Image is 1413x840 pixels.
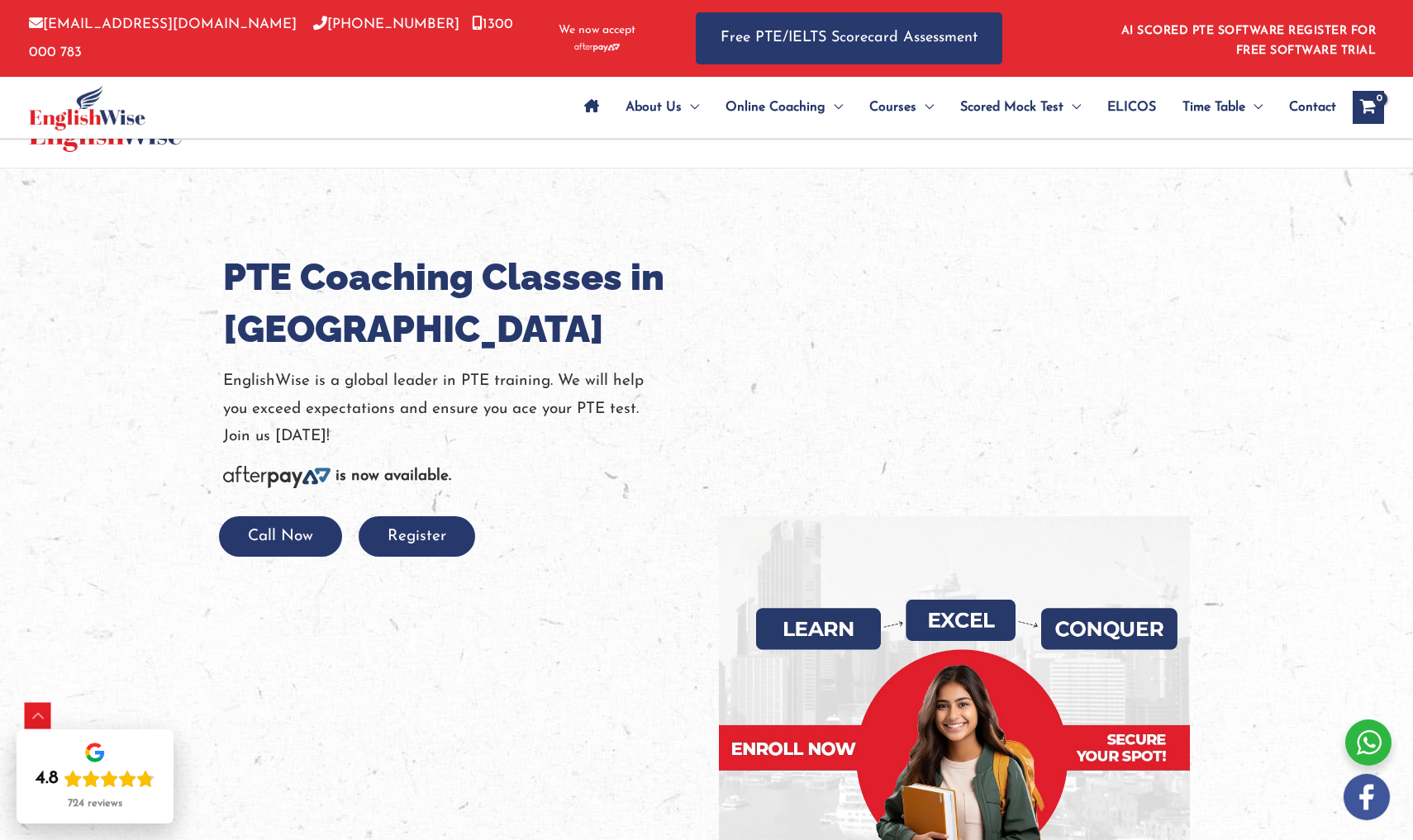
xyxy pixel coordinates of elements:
div: 4.8 [36,767,59,790]
a: Register [359,529,475,544]
span: Time Table [1182,78,1245,136]
a: Contact [1276,78,1336,136]
a: ELICOS [1094,78,1169,136]
span: ELICOS [1107,78,1156,136]
button: Call Now [219,516,342,557]
span: Menu Toggle [1063,78,1081,136]
a: View Shopping Cart, empty [1353,91,1384,124]
a: Online CoachingMenu Toggle [712,78,856,136]
span: Contact [1289,78,1336,136]
img: Afterpay-Logo [223,466,331,488]
p: EnglishWise is a global leader in PTE training. We will help you exceed expectations and ensure y... [223,368,694,450]
img: cropped-ew-logo [29,85,145,131]
b: is now available. [335,468,451,484]
a: [EMAIL_ADDRESS][DOMAIN_NAME] [29,17,297,31]
aside: Header Widget 1 [1111,12,1384,65]
a: 1300 000 783 [29,17,513,59]
button: Register [359,516,475,557]
span: Menu Toggle [916,78,934,136]
span: We now accept [559,22,635,39]
span: Scored Mock Test [960,78,1063,136]
a: CoursesMenu Toggle [856,78,947,136]
h1: PTE Coaching Classes in [GEOGRAPHIC_DATA] [223,251,694,355]
a: [PHONE_NUMBER] [313,17,459,31]
a: Time TableMenu Toggle [1169,78,1276,136]
span: About Us [626,78,682,136]
span: Menu Toggle [682,78,699,136]
span: Online Coaching [726,78,825,136]
div: Rating: 4.8 out of 5 [36,767,155,790]
nav: Site Navigation: Main Menu [571,78,1336,136]
a: Call Now [219,529,342,544]
span: Menu Toggle [825,78,843,136]
span: Courses [869,78,916,136]
div: 724 reviews [68,797,122,810]
a: Scored Mock TestMenu Toggle [947,78,1094,136]
a: Free PTE/IELTS Scorecard Assessment [696,12,1002,64]
a: AI SCORED PTE SOFTWARE REGISTER FOR FREE SOFTWARE TRIAL [1121,25,1377,57]
a: About UsMenu Toggle [612,78,712,136]
img: Afterpay-Logo [574,43,620,52]
span: Menu Toggle [1245,78,1263,136]
img: white-facebook.png [1344,774,1390,820]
